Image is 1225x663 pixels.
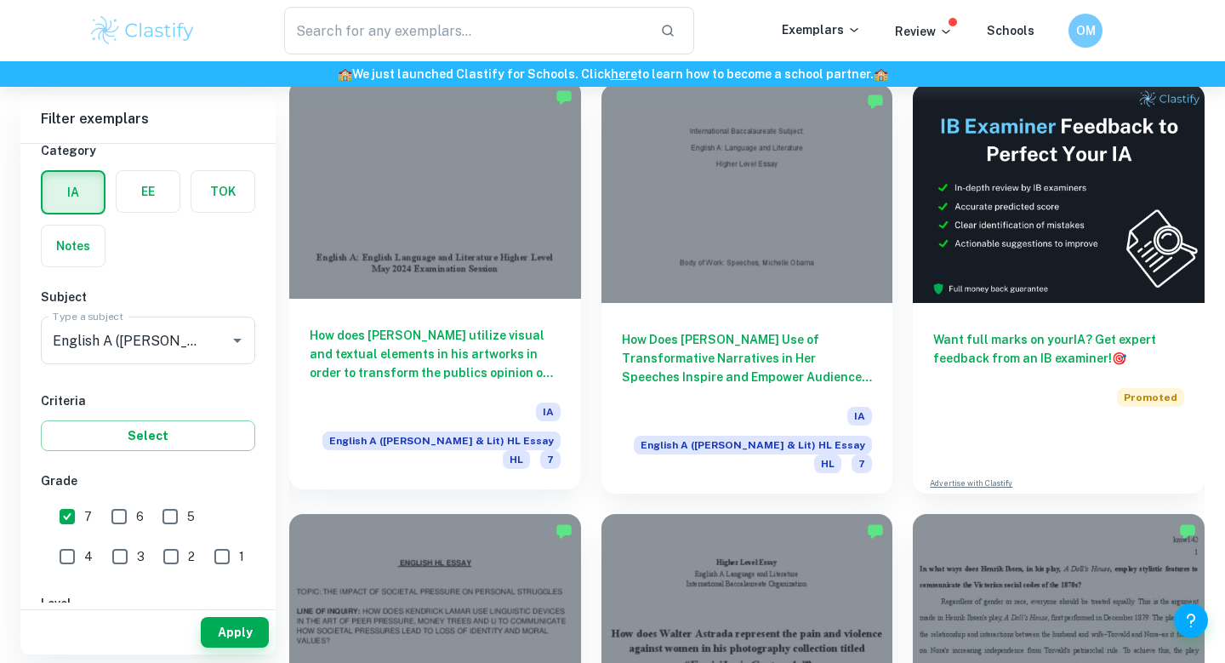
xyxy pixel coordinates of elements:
[782,20,861,39] p: Exemplars
[503,450,530,469] span: HL
[84,547,93,566] span: 4
[188,547,195,566] span: 2
[540,450,561,469] span: 7
[814,454,841,473] span: HL
[137,547,145,566] span: 3
[20,95,276,143] h6: Filter exemplars
[289,84,581,494] a: How does [PERSON_NAME] utilize visual and textual elements in his artworks in order to transform ...
[1117,388,1184,407] span: Promoted
[867,523,884,540] img: Marked
[867,93,884,110] img: Marked
[611,67,637,81] a: here
[322,432,561,450] span: English A ([PERSON_NAME] & Lit) HL Essay
[913,84,1205,303] img: Thumbnail
[622,330,873,386] h6: How Does [PERSON_NAME] Use of Transformative Narratives in Her Speeches Inspire and Empower Audie...
[41,288,255,306] h6: Subject
[556,89,573,106] img: Marked
[191,171,254,212] button: TOK
[1174,603,1208,637] button: Help and Feedback
[136,507,144,526] span: 6
[556,523,573,540] img: Marked
[1076,21,1096,40] h6: OM
[1112,352,1126,365] span: 🎯
[536,403,561,421] span: IA
[933,330,1184,368] h6: Want full marks on your IA ? Get expert feedback from an IB examiner!
[239,547,244,566] span: 1
[895,22,953,41] p: Review
[41,141,255,160] h6: Category
[1068,14,1102,48] button: OM
[187,507,195,526] span: 5
[41,594,255,613] h6: Level
[225,329,249,352] button: Open
[42,226,105,266] button: Notes
[117,171,179,212] button: EE
[987,24,1034,37] a: Schools
[1179,523,1196,540] img: Marked
[284,7,647,54] input: Search for any exemplars...
[84,507,92,526] span: 7
[847,407,872,426] span: IA
[3,65,1222,83] h6: We just launched Clastify for Schools. Click to learn how to become a school partner.
[634,436,872,454] span: English A ([PERSON_NAME] & Lit) HL Essay
[53,309,123,323] label: Type a subject
[41,392,255,410] h6: Criteria
[874,67,888,81] span: 🏫
[601,84,893,494] a: How Does [PERSON_NAME] Use of Transformative Narratives in Her Speeches Inspire and Empower Audie...
[338,67,352,81] span: 🏫
[930,477,1012,489] a: Advertise with Clastify
[41,420,255,451] button: Select
[310,326,561,382] h6: How does [PERSON_NAME] utilize visual and textual elements in his artworks in order to transform ...
[201,617,269,648] button: Apply
[41,472,255,490] h6: Grade
[852,454,872,473] span: 7
[88,14,197,48] img: Clastify logo
[913,84,1205,494] a: Want full marks on yourIA? Get expert feedback from an IB examiner!PromotedAdvertise with Clastify
[43,172,104,213] button: IA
